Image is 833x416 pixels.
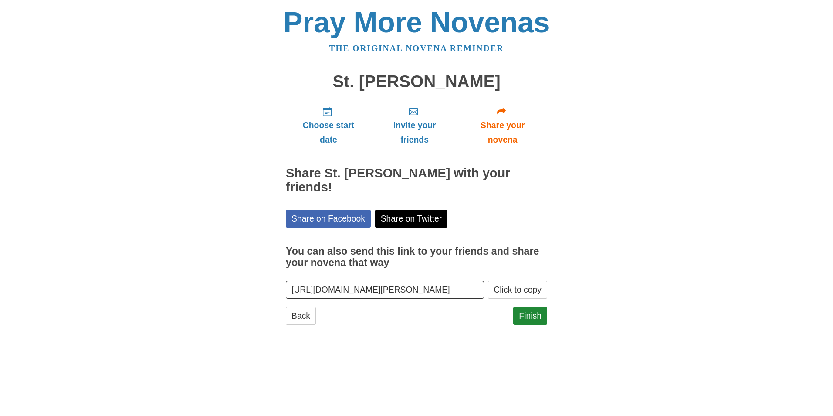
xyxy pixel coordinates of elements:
[286,167,547,194] h2: Share St. [PERSON_NAME] with your friends!
[467,118,538,147] span: Share your novena
[375,210,448,228] a: Share on Twitter
[458,99,547,151] a: Share your novena
[286,72,547,91] h1: St. [PERSON_NAME]
[380,118,449,147] span: Invite your friends
[329,44,504,53] a: The original novena reminder
[286,246,547,268] h3: You can also send this link to your friends and share your novena that way
[488,281,547,299] button: Click to copy
[295,118,362,147] span: Choose start date
[284,6,550,38] a: Pray More Novenas
[286,307,316,325] a: Back
[286,99,371,151] a: Choose start date
[286,210,371,228] a: Share on Facebook
[513,307,547,325] a: Finish
[371,99,458,151] a: Invite your friends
